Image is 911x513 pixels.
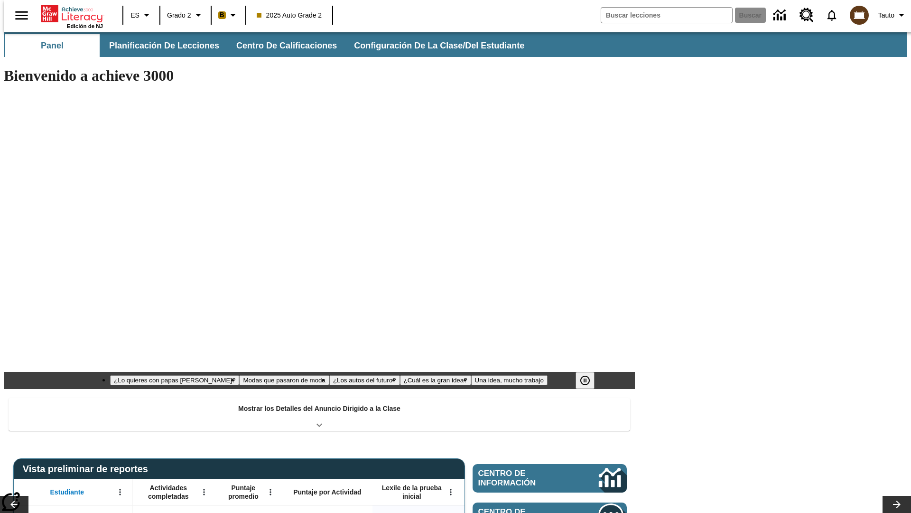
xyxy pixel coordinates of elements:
[197,485,211,499] button: Abrir menú
[229,34,344,57] button: Centro de calificaciones
[850,6,869,25] img: avatar image
[844,3,874,28] button: Escoja un nuevo avatar
[41,4,103,23] a: Portada
[41,3,103,29] div: Portada
[377,484,446,501] span: Lexile de la prueba inicial
[4,34,533,57] div: Subbarra de navegación
[346,34,532,57] button: Configuración de la clase/del estudiante
[238,404,400,414] p: Mostrar los Detalles del Anuncio Dirigido a la Clase
[576,372,604,389] div: Pausar
[4,32,907,57] div: Subbarra de navegación
[8,1,36,29] button: Abrir el menú lateral
[126,7,157,24] button: Lenguaje: ES, Selecciona un idioma
[293,488,361,496] span: Puntaje por Actividad
[110,375,239,385] button: Diapositiva 1 ¿Lo quieres con papas fritas?
[167,10,191,20] span: Grado 2
[794,2,819,28] a: Centro de recursos, Se abrirá en una pestaña nueva.
[220,9,224,21] span: B
[473,464,627,493] a: Centro de información
[576,372,595,389] button: Pausar
[23,464,153,475] span: Vista preliminar de reportes
[163,7,208,24] button: Grado: Grado 2, Elige un grado
[263,485,278,499] button: Abrir menú
[400,375,471,385] button: Diapositiva 4 ¿Cuál es la gran idea?
[239,375,329,385] button: Diapositiva 2 Modas que pasaron de moda
[257,10,322,20] span: 2025 Auto Grade 2
[113,485,127,499] button: Abrir menú
[5,34,100,57] button: Panel
[67,23,103,29] span: Edición de NJ
[221,484,266,501] span: Puntaje promedio
[878,10,894,20] span: Tauto
[102,34,227,57] button: Planificación de lecciones
[9,398,630,431] div: Mostrar los Detalles del Anuncio Dirigido a la Clase
[130,10,139,20] span: ES
[50,488,84,496] span: Estudiante
[883,496,911,513] button: Carrusel de lecciones, seguir
[478,469,567,488] span: Centro de información
[329,375,400,385] button: Diapositiva 3 ¿Los autos del futuro?
[874,7,911,24] button: Perfil/Configuración
[819,3,844,28] a: Notificaciones
[444,485,458,499] button: Abrir menú
[768,2,794,28] a: Centro de información
[471,375,548,385] button: Diapositiva 5 Una idea, mucho trabajo
[4,67,635,85] h1: Bienvenido a achieve 3000
[214,7,242,24] button: Boost El color de la clase es anaranjado claro. Cambiar el color de la clase.
[137,484,200,501] span: Actividades completadas
[601,8,732,23] input: Buscar campo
